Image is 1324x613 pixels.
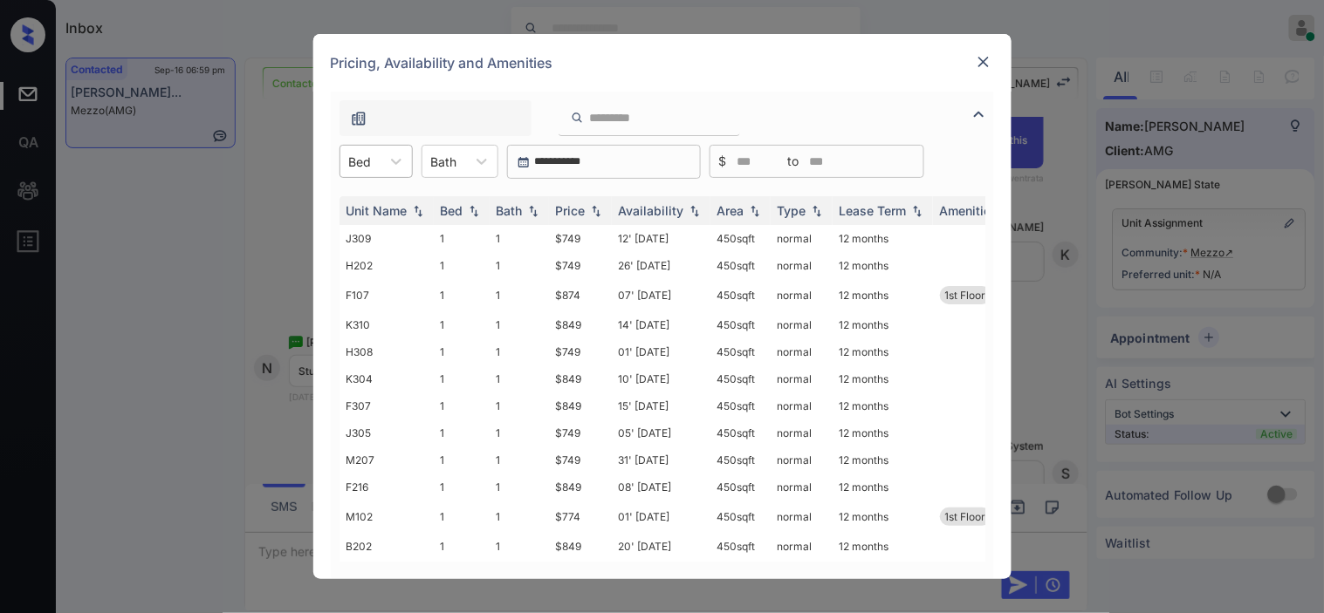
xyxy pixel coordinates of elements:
td: normal [771,338,833,365]
td: 31' [DATE] [612,446,710,473]
td: normal [771,311,833,338]
img: sorting [808,205,826,217]
td: 15' [DATE] [612,392,710,419]
td: normal [771,473,833,501]
td: 12 months [833,392,933,419]
td: 01' [DATE] [612,338,710,365]
div: Bath [497,203,523,218]
td: F307 [340,392,434,419]
td: 450 sqft [710,501,771,533]
td: 1 [490,392,549,419]
td: 1 [490,252,549,279]
td: 08' [DATE] [612,473,710,501]
td: 1 [490,501,549,533]
td: 450 sqft [710,560,771,587]
td: 450 sqft [710,225,771,252]
td: $749 [549,225,612,252]
td: 1 [434,365,490,392]
span: 1st Floor [945,510,986,523]
div: Bed [441,203,463,218]
td: 1 [490,419,549,446]
img: sorting [686,205,703,217]
td: normal [771,419,833,446]
td: normal [771,560,833,587]
td: B202 [340,533,434,560]
td: $749 [549,446,612,473]
td: 1 [434,473,490,501]
td: M102 [340,501,434,533]
td: 1 [490,225,549,252]
div: Area [717,203,744,218]
td: M204 [340,560,434,587]
td: 450 sqft [710,365,771,392]
td: 01' [DATE] [612,501,710,533]
img: icon-zuma [350,110,367,127]
td: 450 sqft [710,311,771,338]
td: 26' [DATE] [612,252,710,279]
td: $749 [549,560,612,587]
td: 12 months [833,311,933,338]
td: 1 [490,279,549,311]
td: 10' [DATE] [612,365,710,392]
td: 1 [434,501,490,533]
td: normal [771,225,833,252]
td: 07' [DATE] [612,279,710,311]
td: 1 [434,446,490,473]
td: 450 sqft [710,279,771,311]
td: 12 months [833,279,933,311]
td: 12 months [833,338,933,365]
td: J309 [340,225,434,252]
td: 01' [DATE] [612,560,710,587]
td: 1 [490,311,549,338]
td: 1 [434,225,490,252]
img: sorting [465,205,483,217]
div: Lease Term [840,203,907,218]
div: Type [778,203,806,218]
span: to [788,152,799,171]
td: $874 [549,279,612,311]
td: 12' [DATE] [612,225,710,252]
td: 12 months [833,419,933,446]
td: H202 [340,252,434,279]
td: 1 [490,560,549,587]
td: 12 months [833,560,933,587]
td: H308 [340,338,434,365]
td: 450 sqft [710,252,771,279]
td: $849 [549,365,612,392]
td: 1 [490,473,549,501]
img: close [975,53,992,71]
td: 20' [DATE] [612,533,710,560]
td: K310 [340,311,434,338]
td: $749 [549,419,612,446]
td: normal [771,533,833,560]
td: F216 [340,473,434,501]
td: 1 [434,338,490,365]
div: Unit Name [346,203,408,218]
img: sorting [409,205,427,217]
td: normal [771,501,833,533]
img: icon-zuma [969,104,990,125]
span: 1st Floor [945,289,986,302]
td: $749 [549,338,612,365]
div: Pricing, Availability and Amenities [313,34,1012,92]
td: normal [771,446,833,473]
td: 12 months [833,533,933,560]
td: $849 [549,473,612,501]
img: icon-zuma [571,110,584,126]
td: 14' [DATE] [612,311,710,338]
td: M207 [340,446,434,473]
td: normal [771,365,833,392]
td: 1 [434,279,490,311]
div: Price [556,203,586,218]
td: 12 months [833,473,933,501]
td: $849 [549,311,612,338]
td: 1 [434,560,490,587]
img: sorting [909,205,926,217]
img: sorting [746,205,764,217]
td: normal [771,392,833,419]
td: 12 months [833,225,933,252]
td: 1 [434,252,490,279]
td: 12 months [833,365,933,392]
td: $749 [549,252,612,279]
td: $774 [549,501,612,533]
